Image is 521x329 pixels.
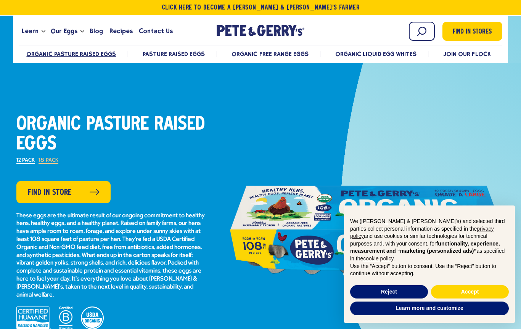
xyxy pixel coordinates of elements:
button: Learn more and customize [350,302,509,315]
div: Notice [338,199,521,329]
nav: desktop product menu [19,45,502,62]
a: Recipes [106,21,136,42]
p: We ([PERSON_NAME] & [PERSON_NAME]'s) and selected third parties collect personal information as s... [350,218,509,263]
p: These eggs are the ultimate result of our ongoing commitment to healthy hens, healthy eggs, and a... [16,212,207,299]
span: Find in Store [28,187,72,199]
span: Blog [90,26,103,36]
span: Our Eggs [51,26,77,36]
a: Our Eggs [48,21,80,42]
a: Organic Free Range Eggs [232,50,308,58]
span: Learn [22,26,39,36]
a: Find in Stores [442,22,502,41]
span: Contact Us [139,26,173,36]
button: Open the dropdown menu for Learn [42,30,45,33]
a: Find in Store [16,181,111,203]
h1: Organic Pasture Raised Eggs [16,115,207,154]
span: Find in Stores [453,27,492,37]
input: Search [409,22,435,41]
a: Learn [19,21,42,42]
a: Organic Pasture Raised Eggs [26,50,116,58]
a: Join Our Flock [443,50,490,58]
a: Blog [87,21,106,42]
a: Contact Us [136,21,176,42]
p: Use the “Accept” button to consent. Use the “Reject” button to continue without accepting. [350,263,509,278]
a: Pasture Raised Eggs [143,50,204,58]
label: 12 Pack [16,158,35,164]
span: Recipes [109,26,133,36]
a: cookie policy [363,255,393,262]
button: Open the dropdown menu for Our Eggs [80,30,84,33]
button: Reject [350,285,428,299]
a: Organic Liquid Egg Whites [335,50,416,58]
button: Accept [431,285,509,299]
label: 18 Pack [39,158,58,164]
